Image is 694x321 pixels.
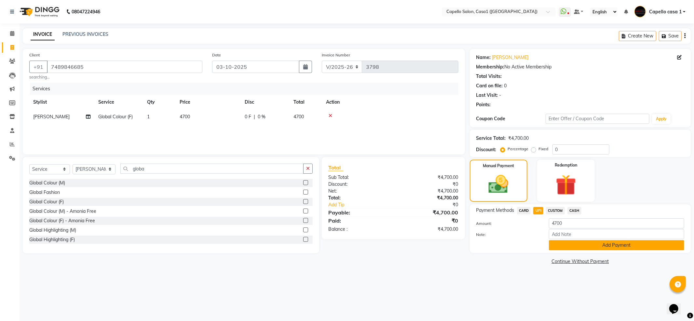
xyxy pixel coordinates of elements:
[393,181,463,188] div: ₹0
[241,95,290,109] th: Disc
[549,218,684,228] input: Amount
[33,114,70,120] span: [PERSON_NAME]
[393,209,463,216] div: ₹4,700.00
[546,114,650,124] input: Enter Offer / Coupon Code
[293,114,304,120] span: 4700
[29,198,64,205] div: Global Colour (F)
[72,3,100,21] b: 08047224946
[504,82,507,89] div: 0
[29,208,96,215] div: Global Colour (M) - Amonia Free
[258,113,265,120] span: 0 %
[323,217,393,225] div: Paid:
[499,92,501,99] div: -
[549,240,684,250] button: Add Payment
[667,295,687,314] iframe: chat widget
[476,115,546,122] div: Coupon Code
[176,95,241,109] th: Price
[29,95,94,109] th: Stylist
[492,54,529,61] a: [PERSON_NAME]
[323,201,405,208] a: Add Tip
[323,209,393,216] div: Payable:
[47,61,202,73] input: Search by Name/Mobile/Email/Code
[393,226,463,233] div: ₹4,700.00
[328,164,343,171] span: Total
[323,226,393,233] div: Balance :
[539,146,549,152] label: Fixed
[147,114,150,120] span: 1
[634,6,646,17] img: Capello casa 1
[476,54,491,61] div: Name:
[508,146,529,152] label: Percentage
[29,74,202,80] small: searching...
[483,163,514,169] label: Manual Payment
[29,227,76,234] div: Global Highlighting (M)
[17,3,61,21] img: logo
[471,232,544,238] label: Note:
[476,92,498,99] div: Last Visit:
[476,64,505,70] div: Membership:
[31,29,55,40] a: INVOICE
[290,95,322,109] th: Total
[405,201,463,208] div: ₹0
[98,114,133,120] span: Global Colour (F)
[476,135,506,142] div: Service Total:
[619,31,656,41] button: Create New
[509,135,529,142] div: ₹4,700.00
[517,207,531,214] span: CARD
[549,229,684,239] input: Add Note
[29,180,65,186] div: Global Colour (M)
[533,207,543,214] span: UPI
[555,162,577,168] label: Redemption
[482,173,515,196] img: _cash.svg
[393,174,463,181] div: ₹4,700.00
[476,82,503,89] div: Card on file:
[393,188,463,195] div: ₹4,700.00
[62,31,108,37] a: PREVIOUS INVOICES
[567,207,581,214] span: CASH
[29,236,75,243] div: Global Highlighting (F)
[652,114,671,124] button: Apply
[393,195,463,201] div: ₹4,700.00
[476,207,514,214] span: Payment Methods
[143,95,176,109] th: Qty
[323,188,393,195] div: Net:
[94,95,143,109] th: Service
[476,101,491,108] div: Points:
[120,164,304,174] input: Search or Scan
[212,52,221,58] label: Date
[476,64,684,70] div: No Active Membership
[471,221,544,226] label: Amount:
[659,31,682,41] button: Save
[245,113,251,120] span: 0 F
[471,258,689,265] a: Continue Without Payment
[180,114,190,120] span: 4700
[476,73,502,80] div: Total Visits:
[29,217,95,224] div: Global Colour (F) - Amonia Free
[323,174,393,181] div: Sub Total:
[323,195,393,201] div: Total:
[546,207,565,214] span: CUSTOM
[323,181,393,188] div: Discount:
[30,83,463,95] div: Services
[649,8,682,15] span: Capello casa 1
[29,189,60,196] div: Global Fashion
[29,52,40,58] label: Client
[29,61,48,73] button: +91
[476,146,497,153] div: Discount:
[393,217,463,225] div: ₹0
[322,52,350,58] label: Invoice Number
[254,113,255,120] span: |
[322,95,458,109] th: Action
[549,172,583,198] img: _gift.svg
